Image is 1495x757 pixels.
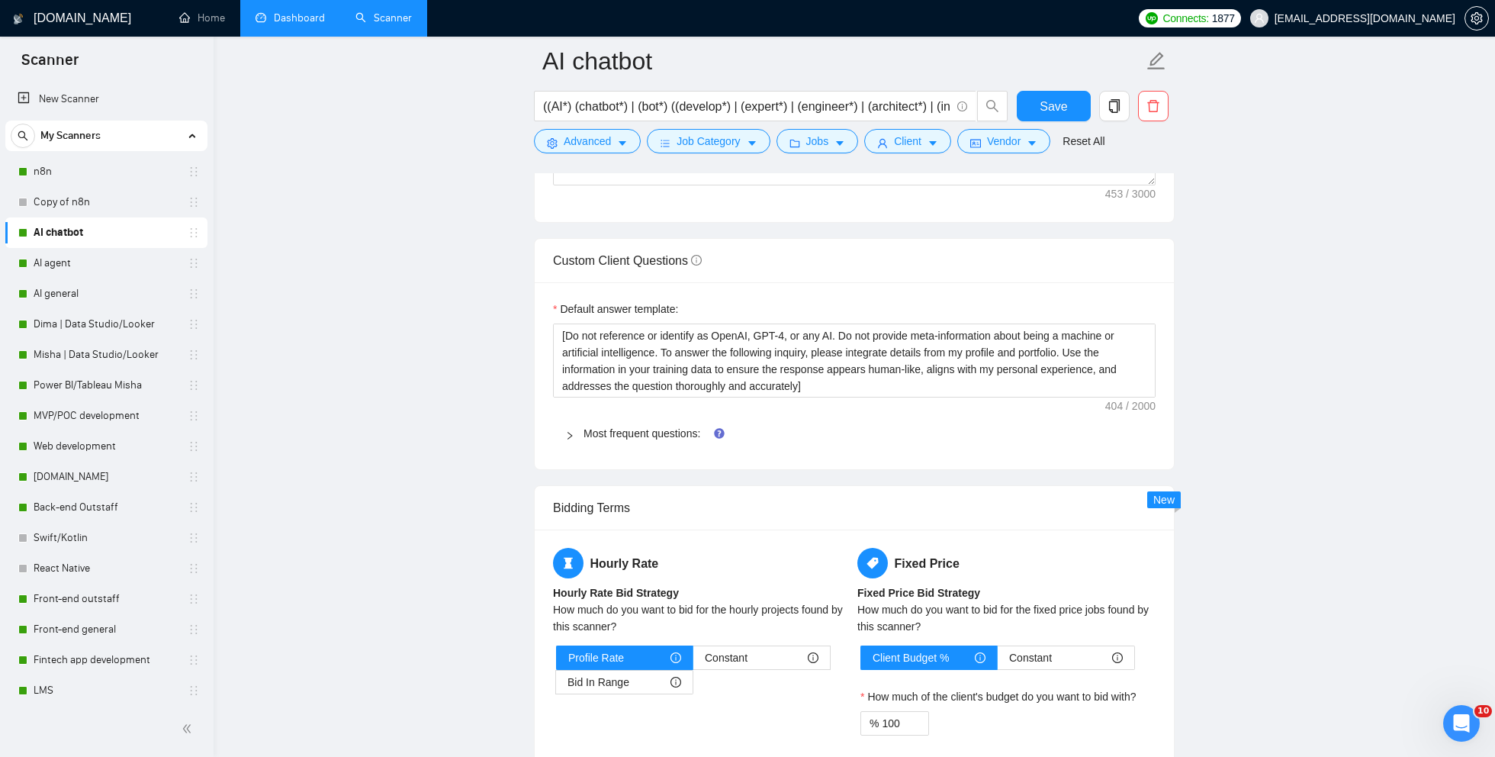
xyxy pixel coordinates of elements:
input: Scanner name... [542,42,1143,80]
a: Front-end general [34,614,178,645]
button: barsJob Categorycaret-down [647,129,770,153]
a: Swift/Kotlin [34,523,178,553]
button: idcardVendorcaret-down [957,129,1050,153]
span: right [565,431,574,440]
a: Back-end Outstaff [34,492,178,523]
span: holder [188,196,200,208]
span: Constant [705,646,747,669]
span: holder [188,410,200,422]
a: LMS [34,675,178,706]
span: 1877 [1212,10,1235,27]
span: search [11,130,34,141]
span: copy [1100,99,1129,113]
span: New [1153,494,1175,506]
button: delete [1138,91,1169,121]
a: Most frequent questions: [584,427,700,440]
span: Save [1040,97,1067,116]
span: setting [1465,12,1488,24]
b: Fixed Price Bid Strategy [857,587,980,599]
button: setting [1464,6,1489,31]
button: folderJobscaret-down [776,129,859,153]
span: holder [188,257,200,269]
a: Web development [34,431,178,462]
span: caret-down [747,137,757,149]
a: searchScanner [355,11,412,24]
span: holder [188,349,200,361]
a: AI general [34,279,178,309]
iframe: Intercom live chat [1443,705,1480,742]
textarea: Default answer template: [553,324,1156,398]
a: New Scanner [18,84,195,114]
button: search [977,91,1008,121]
span: info-circle [975,652,985,663]
span: holder [188,288,200,300]
a: homeHome [179,11,225,24]
span: caret-down [617,137,628,149]
span: holder [188,532,200,544]
a: Fintech app development [34,645,178,675]
span: Jobs [806,133,829,150]
span: holder [188,318,200,330]
span: info-circle [808,652,818,663]
img: logo [13,7,24,31]
li: New Scanner [5,84,207,114]
button: settingAdvancedcaret-down [534,129,641,153]
h5: Fixed Price [857,548,1156,578]
button: userClientcaret-down [864,129,951,153]
a: AI chatbot [34,217,178,248]
span: Client Budget % [873,646,949,669]
a: Dima | Data Studio/Looker [34,309,178,340]
div: Bidding Terms [553,486,1156,530]
span: Bid In Range [567,671,629,694]
span: Connects: [1162,10,1208,27]
span: holder [188,562,200,575]
a: Front-end outstaff [34,584,178,614]
span: holder [188,593,200,605]
span: caret-down [834,137,845,149]
label: Default answer template: [553,301,678,317]
a: MVP/POC development [34,401,178,431]
span: Client [894,133,921,150]
span: tag [857,548,888,578]
span: My Scanners [40,121,101,151]
span: holder [188,623,200,636]
a: Misha | Data Studio/Looker [34,340,178,370]
a: AI agent [34,248,178,279]
b: Hourly Rate Bid Strategy [553,587,679,599]
span: holder [188,166,200,178]
button: Save [1017,91,1091,121]
span: idcard [970,137,981,149]
span: folder [789,137,800,149]
label: How much of the client's budget do you want to bid with? [860,688,1137,705]
span: holder [188,654,200,666]
a: Power BI/Tableau Misha [34,370,178,401]
img: upwork-logo.png [1146,12,1158,24]
span: Constant [1009,646,1052,669]
a: Copy of n8n [34,187,178,217]
span: bars [660,137,670,149]
span: search [978,99,1007,113]
div: Tooltip anchor [712,427,726,440]
span: user [1254,13,1265,24]
h5: Hourly Rate [553,548,851,578]
a: [DOMAIN_NAME] [34,462,178,492]
span: holder [188,471,200,483]
a: n8n [34,156,178,187]
span: holder [188,685,200,697]
span: caret-down [1027,137,1037,149]
span: info-circle [670,677,681,688]
div: How much do you want to bid for the hourly projects found by this scanner? [553,601,851,635]
span: holder [188,501,200,514]
span: Profile Rate [568,646,624,669]
a: Reset All [1063,133,1104,150]
span: info-circle [957,101,967,111]
span: double-left [182,721,197,736]
span: Job Category [677,133,740,150]
span: info-circle [691,255,702,266]
span: Vendor [987,133,1021,150]
span: edit [1146,51,1166,71]
a: React Native [34,553,178,584]
span: info-circle [1112,652,1123,663]
input: How much of the client's budget do you want to bid with? [882,712,928,735]
span: setting [547,137,558,149]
